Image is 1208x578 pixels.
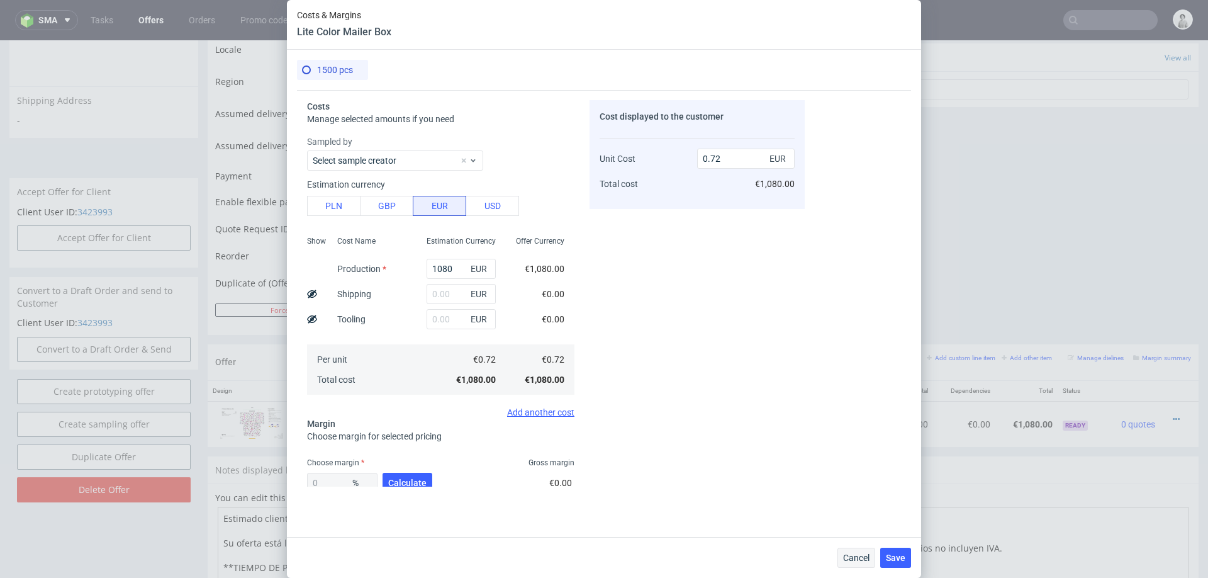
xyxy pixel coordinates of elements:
[364,378,444,390] span: Lite Color Mailer Box
[618,263,686,276] input: Save
[359,341,789,361] th: Name
[307,407,574,417] div: Add another cost
[17,74,191,87] span: -
[360,196,413,216] button: GBP
[297,10,391,20] span: Costs & Margins
[415,234,677,252] input: Only numbers
[215,61,403,93] td: Assumed delivery country
[927,314,995,321] small: Add custom line item
[313,156,396,166] label: Select sample creator
[779,314,837,321] small: Add PIM line item
[335,451,380,463] a: markdown
[649,380,695,390] span: SPEC- 217040
[871,361,933,407] td: €1,080.00
[995,341,1058,361] th: Total
[215,125,403,154] td: Payment
[337,314,366,324] label: Tooling
[466,196,519,216] button: USD
[456,375,496,385] span: €1,080.00
[215,317,236,327] span: Offer
[525,264,564,274] span: €1,080.00
[220,366,283,399] img: version_two_editor_design.png
[1058,341,1105,361] th: Status
[317,375,355,385] span: Total cost
[468,310,493,328] span: EUR
[871,341,933,361] th: Net Total
[364,377,784,390] div: • Packhelp Zapier • Eco Color • Natural white • No foil
[17,166,191,178] p: Client User ID:
[9,46,198,74] div: Shipping Address
[427,284,496,304] input: 0.00
[723,39,1188,59] input: Type to create new task
[406,127,686,144] button: Single payment (default)
[995,361,1058,407] td: €1,080.00
[843,553,870,562] span: Cancel
[383,473,432,493] button: Calculate
[827,361,871,407] td: €0.72
[427,236,496,246] span: Estimation Currency
[337,289,371,299] label: Shipping
[549,478,572,488] span: €0.00
[789,361,827,407] td: 1500
[77,166,113,178] a: 3423993
[844,314,920,321] small: Add line item from VMA
[9,237,198,276] div: Convert to a Draft Order and send to Customer
[880,548,911,568] button: Save
[17,404,191,429] a: Duplicate Offer
[215,154,403,178] td: Enable flexible payments
[307,114,454,124] span: Manage selected amounts if you need
[307,196,361,216] button: PLN
[307,419,335,429] span: Margin
[313,379,344,389] strong: 771623
[308,341,359,361] th: ID
[827,341,871,361] th: Unit Price
[350,474,375,492] span: %
[600,111,724,122] span: Cost displayed to the customer
[17,437,191,462] input: Delete Offer
[17,339,191,364] a: Create prototyping offer
[297,25,391,39] header: Lite Color Mailer Box
[1165,12,1191,23] a: View all
[208,341,308,361] th: Design
[337,236,376,246] span: Cost Name
[473,354,496,365] span: €0.72
[413,196,466,216] button: EUR
[307,236,326,246] span: Show
[326,157,336,167] img: Hokodo
[427,259,496,279] input: 0.00
[17,276,191,289] p: Client User ID:
[317,65,353,75] span: 1500 pcs
[215,232,403,262] td: Duplicate of (Offer ID)
[767,150,792,167] span: EUR
[307,431,442,441] span: Choose margin for selected pricing
[215,178,403,208] td: Quote Request ID
[17,371,191,397] a: Create sampling offer
[720,11,744,23] span: Tasks
[1133,314,1191,321] small: Margin summary
[755,179,795,189] span: €1,080.00
[307,101,330,111] span: Costs
[307,135,574,148] label: Sampled by
[317,354,347,365] span: Per unit
[215,208,403,232] td: Reorder
[542,289,564,299] span: €0.00
[468,260,493,278] span: EUR
[307,458,364,467] label: Choose margin
[525,375,564,385] span: €1,080.00
[1002,314,1052,321] small: Add other item
[933,341,995,361] th: Dependencies
[886,553,905,562] span: Save
[600,179,638,189] span: Total cost
[77,276,113,288] a: 3423993
[307,179,385,190] label: Estimation currency
[837,548,875,568] button: Cancel
[516,236,564,246] span: Offer Currency
[1121,379,1155,389] span: 0 quotes
[1063,380,1088,390] span: Ready
[542,314,564,324] span: €0.00
[9,138,198,166] div: Accept Offer for Client
[17,185,191,210] button: Accept Offer for Client
[208,416,1199,444] div: Notes displayed below the Offer
[215,29,403,61] td: Region
[542,354,564,365] span: €0.72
